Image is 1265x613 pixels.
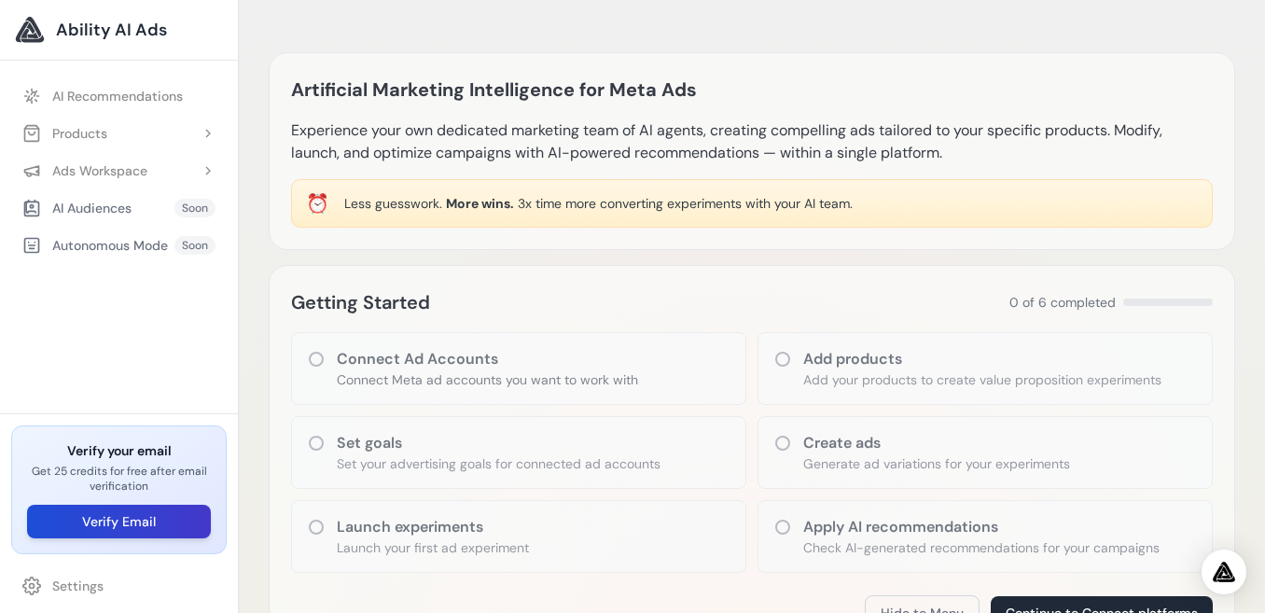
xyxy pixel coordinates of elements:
div: AI Audiences [22,199,132,217]
span: More wins. [446,195,514,212]
h3: Set goals [337,432,660,454]
a: AI Recommendations [11,79,227,113]
p: Set your advertising goals for connected ad accounts [337,454,660,473]
p: Check AI-generated recommendations for your campaigns [803,538,1160,557]
h3: Create ads [803,432,1070,454]
span: 0 of 6 completed [1009,293,1116,312]
p: Add your products to create value proposition experiments [803,370,1161,389]
button: Verify Email [27,505,211,538]
h3: Connect Ad Accounts [337,348,638,370]
h1: Artificial Marketing Intelligence for Meta Ads [291,75,697,104]
h3: Add products [803,348,1161,370]
div: Ads Workspace [22,161,147,180]
a: Ability AI Ads [15,15,223,45]
div: Open Intercom Messenger [1202,550,1246,594]
p: Launch your first ad experiment [337,538,529,557]
p: Generate ad variations for your experiments [803,454,1070,473]
span: Soon [174,199,215,217]
span: 3x time more converting experiments with your AI team. [518,195,853,212]
h3: Verify your email [27,441,211,460]
div: ⏰ [306,190,329,216]
h3: Apply AI recommendations [803,516,1160,538]
p: Connect Meta ad accounts you want to work with [337,370,638,389]
p: Experience your own dedicated marketing team of AI agents, creating compelling ads tailored to yo... [291,119,1213,164]
span: Ability AI Ads [56,17,167,43]
h3: Launch experiments [337,516,529,538]
a: Settings [11,569,227,603]
button: Ads Workspace [11,154,227,188]
h2: Getting Started [291,287,430,317]
button: Products [11,117,227,150]
p: Get 25 credits for free after email verification [27,464,211,494]
span: Soon [174,236,215,255]
span: Less guesswork. [344,195,442,212]
div: Autonomous Mode [22,236,168,255]
div: Products [22,124,107,143]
